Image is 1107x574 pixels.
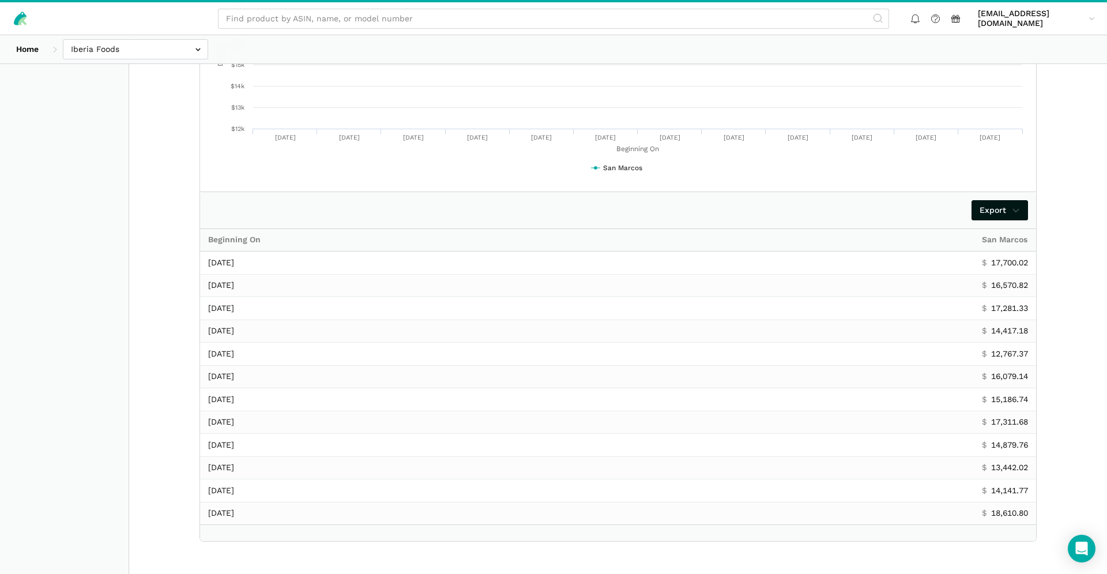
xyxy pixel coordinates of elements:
span: $ [982,349,986,359]
tspan: Beginning On [616,145,659,153]
td: [DATE] [200,479,974,502]
a: [EMAIL_ADDRESS][DOMAIN_NAME] [974,6,1099,31]
span: $ [982,280,986,291]
text: $12k [231,125,244,133]
text: [DATE] [531,134,552,141]
th: Beginning On [200,229,974,252]
text: [DATE] [980,134,1000,141]
a: Export [972,200,1029,220]
span: 17,311.68 [991,417,1028,427]
span: 14,141.77 [991,486,1028,496]
td: [DATE] [200,411,974,434]
text: $14k [231,82,244,90]
text: [DATE] [852,134,872,141]
span: 17,281.33 [991,303,1028,314]
span: $ [982,258,986,268]
span: $ [982,326,986,336]
text: [DATE] [595,134,616,141]
td: [DATE] [200,297,974,320]
td: [DATE] [200,434,974,457]
span: 16,079.14 [991,372,1028,382]
span: [EMAIL_ADDRESS][DOMAIN_NAME] [978,9,1085,29]
td: [DATE] [200,388,974,411]
td: [DATE] [200,274,974,297]
span: 17,700.02 [991,258,1028,268]
span: 14,879.76 [991,440,1028,451]
span: $ [982,440,986,451]
span: $ [982,508,986,519]
td: [DATE] [200,252,974,274]
td: [DATE] [200,365,974,388]
span: 18,610.80 [991,508,1028,519]
span: 12,767.37 [991,349,1028,359]
td: [DATE] [200,343,974,366]
td: [DATE] [200,456,974,479]
text: $15k [231,61,244,69]
span: 16,570.82 [991,280,1028,291]
td: [DATE] [200,502,974,524]
text: [DATE] [467,134,488,141]
span: $ [982,303,986,314]
td: [DATE] [200,320,974,343]
text: [DATE] [788,134,808,141]
text: [DATE] [724,134,744,141]
tspan: Dollars [216,42,224,66]
span: $ [982,372,986,382]
span: $ [982,417,986,427]
input: Find product by ASIN, name, or model number [218,9,889,29]
span: Export [980,204,1021,216]
span: 14,417.18 [991,326,1028,336]
div: Open Intercom Messenger [1068,535,1095,562]
span: $ [982,486,986,496]
span: 15,186.74 [991,395,1028,405]
span: 13,442.02 [991,463,1028,473]
text: [DATE] [403,134,424,141]
a: Home [8,39,47,59]
text: $13k [231,104,244,111]
text: [DATE] [916,134,936,141]
text: [DATE] [660,134,680,141]
span: $ [982,463,986,473]
th: San Marcos [974,229,1036,252]
span: $ [982,395,986,405]
input: Iberia Foods [63,39,208,59]
text: [DATE] [275,134,296,141]
text: [DATE] [339,134,360,141]
tspan: San Marcos [603,164,642,172]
